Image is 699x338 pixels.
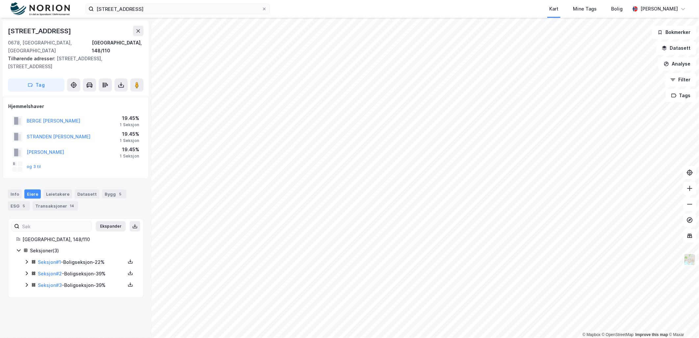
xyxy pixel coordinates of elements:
a: Seksjon#3 [38,282,62,288]
div: Leietakere [43,189,72,199]
div: 19.45% [120,130,139,138]
div: 19.45% [120,114,139,122]
div: Datasett [75,189,99,199]
div: Kontrollprogram for chat [666,306,699,338]
a: Seksjon#1 [38,259,61,265]
iframe: Chat Widget [666,306,699,338]
div: - Boligseksjon - 39% [38,281,125,289]
img: Z [684,253,696,266]
div: - Boligseksjon - 39% [38,270,125,278]
div: 19.45% [120,146,139,154]
a: Improve this map [635,332,668,337]
div: 5 [21,203,27,209]
div: 14 [68,203,75,209]
div: 1 Seksjon [120,138,139,143]
div: Transaksjoner [33,201,78,211]
div: [STREET_ADDRESS], [STREET_ADDRESS] [8,55,138,70]
div: 5 [117,191,124,197]
a: Mapbox [582,332,601,337]
div: - Boligseksjon - 22% [38,258,125,266]
div: [GEOGRAPHIC_DATA], 148/110 [92,39,143,55]
input: Søk [19,221,91,231]
button: Bokmerker [652,26,696,39]
div: [GEOGRAPHIC_DATA], 148/110 [22,236,135,243]
input: Søk på adresse, matrikkel, gårdeiere, leietakere eller personer [94,4,262,14]
div: Bygg [102,189,126,199]
div: Seksjoner ( 3 ) [30,247,135,255]
button: Filter [665,73,696,86]
div: Kart [549,5,558,13]
button: Tags [666,89,696,102]
div: Bolig [611,5,623,13]
button: Ekspander [96,221,126,232]
button: Analyse [658,57,696,70]
div: Mine Tags [573,5,597,13]
div: [PERSON_NAME] [640,5,678,13]
span: Tilhørende adresser: [8,56,57,61]
div: Info [8,189,22,199]
div: [STREET_ADDRESS] [8,26,72,36]
a: OpenStreetMap [602,332,634,337]
button: Datasett [656,42,696,55]
img: norion-logo.80e7a08dc31c2e691866.png [11,2,70,16]
a: Seksjon#2 [38,271,62,276]
div: Eiere [24,189,41,199]
div: 1 Seksjon [120,154,139,159]
div: 0678, [GEOGRAPHIC_DATA], [GEOGRAPHIC_DATA] [8,39,92,55]
div: Hjemmelshaver [8,102,143,110]
div: ESG [8,201,30,211]
button: Tag [8,78,65,92]
div: 1 Seksjon [120,122,139,127]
